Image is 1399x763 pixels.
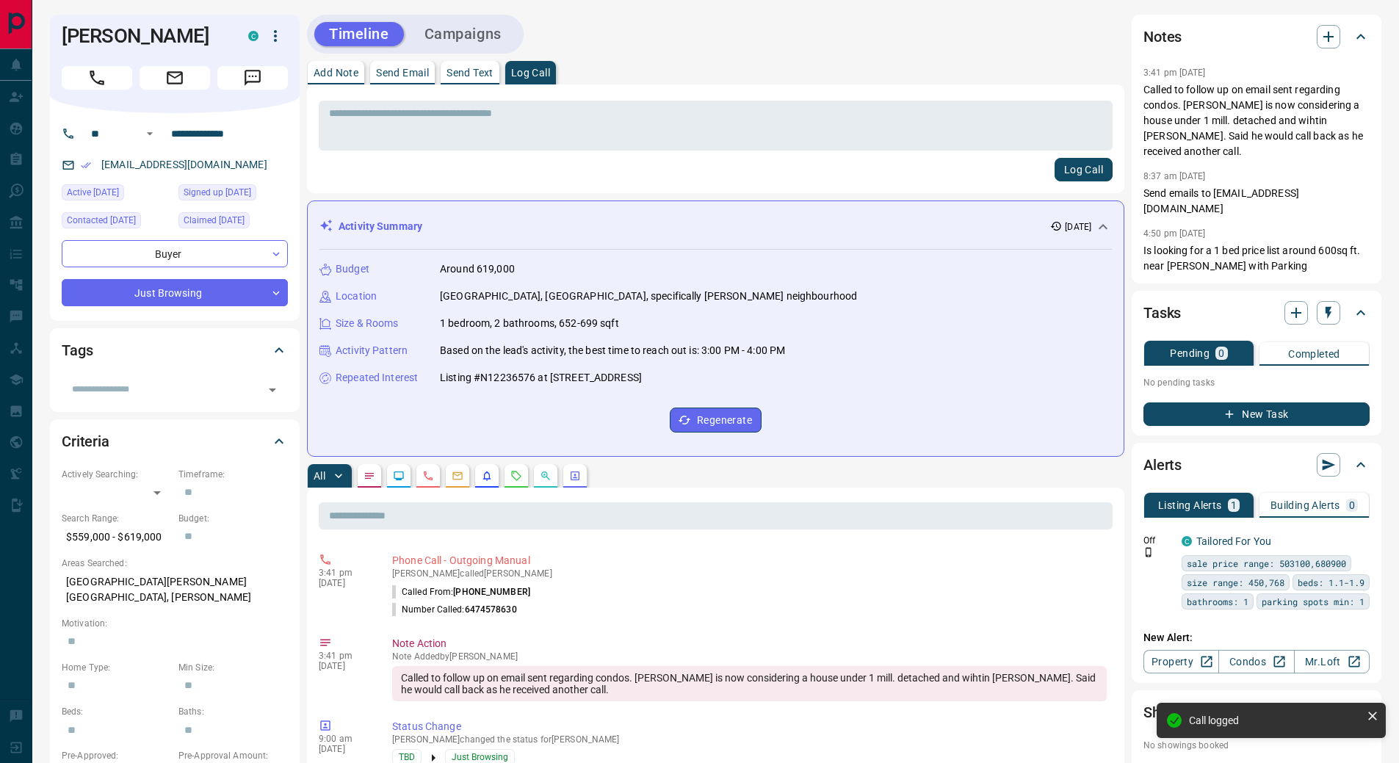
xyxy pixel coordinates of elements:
p: Pre-Approved: [62,749,171,762]
p: Pending [1170,348,1210,358]
a: Mr.Loft [1294,650,1370,673]
p: Based on the lead's activity, the best time to reach out is: 3:00 PM - 4:00 PM [440,343,785,358]
p: Building Alerts [1270,500,1340,510]
p: [PERSON_NAME] called [PERSON_NAME] [392,568,1107,579]
p: New Alert: [1143,630,1370,646]
p: Areas Searched: [62,557,288,570]
p: 3:41 pm [319,568,370,578]
span: Email [140,66,210,90]
div: Buyer [62,240,288,267]
p: 0 [1218,348,1224,358]
p: Budget: [178,512,288,525]
div: Wed Jul 30 2025 [178,184,288,205]
p: No pending tasks [1143,372,1370,394]
h2: Tasks [1143,301,1181,325]
svg: Listing Alerts [481,470,493,482]
div: Showings [1143,695,1370,730]
p: Send Text [447,68,494,78]
p: Called to follow up on email sent regarding condos. [PERSON_NAME] is now considering a house unde... [1143,82,1370,159]
div: Tags [62,333,288,368]
div: Wed Jul 30 2025 [62,184,171,205]
h2: Alerts [1143,453,1182,477]
p: Beds: [62,705,171,718]
h2: Notes [1143,25,1182,48]
span: Claimed [DATE] [184,213,245,228]
svg: Lead Browsing Activity [393,470,405,482]
h2: Showings [1143,701,1206,724]
div: Criteria [62,424,288,459]
p: Activity Summary [339,219,422,234]
svg: Calls [422,470,434,482]
p: Note Action [392,636,1107,651]
p: $559,000 - $619,000 [62,525,171,549]
div: Call logged [1189,715,1361,726]
p: [DATE] [319,744,370,754]
p: [GEOGRAPHIC_DATA][PERSON_NAME][GEOGRAPHIC_DATA], [PERSON_NAME] [62,570,288,610]
p: [DATE] [319,578,370,588]
svg: Emails [452,470,463,482]
p: Home Type: [62,661,171,674]
span: Call [62,66,132,90]
span: parking spots min: 1 [1262,594,1364,609]
div: Just Browsing [62,279,288,306]
p: 0 [1349,500,1355,510]
span: beds: 1.1-1.9 [1298,575,1364,590]
button: Log Call [1055,158,1113,181]
p: All [314,471,325,481]
span: Active [DATE] [67,185,119,200]
a: Condos [1218,650,1294,673]
div: Tasks [1143,295,1370,330]
p: Phone Call - Outgoing Manual [392,553,1107,568]
p: Timeframe: [178,468,288,481]
p: Budget [336,261,369,277]
a: [EMAIL_ADDRESS][DOMAIN_NAME] [101,159,267,170]
p: Add Note [314,68,358,78]
div: condos.ca [248,31,259,41]
p: Search Range: [62,512,171,525]
div: Alerts [1143,447,1370,482]
p: [DATE] [319,661,370,671]
p: Baths: [178,705,288,718]
span: Contacted [DATE] [67,213,136,228]
p: Is looking for a 1 bed price list around 600sq ft. near [PERSON_NAME] with Parking [1143,243,1370,274]
p: Actively Searching: [62,468,171,481]
p: Activity Pattern [336,343,408,358]
p: 1 bedroom, 2 bathrooms, 652-699 sqft [440,316,619,331]
div: Notes [1143,19,1370,54]
p: Location [336,289,377,304]
button: Open [262,380,283,400]
div: Wed Jul 30 2025 [62,212,171,233]
div: condos.ca [1182,536,1192,546]
span: Message [217,66,288,90]
p: 3:41 pm [319,651,370,661]
button: New Task [1143,402,1370,426]
p: Send Email [376,68,429,78]
button: Open [141,125,159,142]
p: Completed [1288,349,1340,359]
span: Signed up [DATE] [184,185,251,200]
p: Pre-Approval Amount: [178,749,288,762]
p: 8:37 am [DATE] [1143,171,1206,181]
div: Activity Summary[DATE] [319,213,1112,240]
p: 4:50 pm [DATE] [1143,228,1206,239]
h2: Tags [62,339,93,362]
svg: Requests [510,470,522,482]
p: Motivation: [62,617,288,630]
p: [DATE] [1065,220,1091,234]
p: Around 619,000 [440,261,515,277]
span: bathrooms: 1 [1187,594,1248,609]
span: [PHONE_NUMBER] [453,587,530,597]
p: Listing #N12236576 at [STREET_ADDRESS] [440,370,642,386]
h1: [PERSON_NAME] [62,24,226,48]
h2: Criteria [62,430,109,453]
p: Note Added by [PERSON_NAME] [392,651,1107,662]
button: Timeline [314,22,404,46]
svg: Agent Actions [569,470,581,482]
p: Min Size: [178,661,288,674]
svg: Notes [364,470,375,482]
p: No showings booked [1143,739,1370,752]
p: [PERSON_NAME] changed the status for [PERSON_NAME] [392,734,1107,745]
a: Property [1143,650,1219,673]
p: Off [1143,534,1173,547]
p: 1 [1231,500,1237,510]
